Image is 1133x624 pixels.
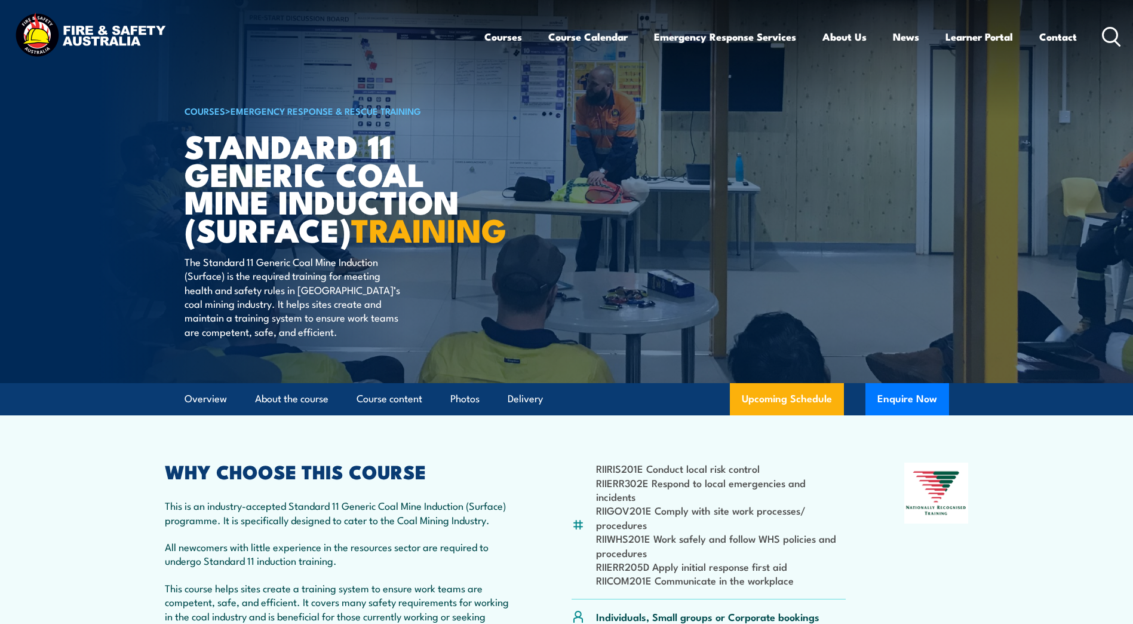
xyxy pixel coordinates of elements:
a: COURSES [185,104,225,117]
a: Photos [450,383,480,415]
a: Contact [1039,21,1077,53]
li: RIIERR302E Respond to local emergencies and incidents [596,476,846,504]
p: Individuals, Small groups or Corporate bookings [596,610,819,623]
a: News [893,21,919,53]
li: RIIGOV201E Comply with site work processes/ procedures [596,503,846,531]
li: RIICOM201E Communicate in the workplace [596,573,846,587]
p: All newcomers with little experience in the resources sector are required to undergo Standard 11 ... [165,540,514,568]
a: About Us [822,21,867,53]
button: Enquire Now [865,383,949,415]
p: This is an industry-accepted Standard 11 Generic Coal Mine Induction (Surface) programme. It is s... [165,498,514,527]
a: Delivery [508,383,543,415]
h1: Standard 11 Generic Coal Mine Induction (Surface) [185,131,480,243]
p: The Standard 11 Generic Coal Mine Induction (Surface) is the required training for meeting health... [185,255,403,338]
a: Emergency Response Services [654,21,796,53]
li: RIIRIS201E Conduct local risk control [596,461,846,475]
a: Course content [357,383,422,415]
li: RIIERR205D Apply initial response first aid [596,559,846,573]
a: Course Calendar [548,21,628,53]
a: Emergency Response & Rescue Training [231,104,421,117]
a: Courses [484,21,522,53]
h6: > [185,103,480,118]
li: RIIWHS201E Work safely and follow WHS policies and procedures [596,531,846,559]
a: Learner Portal [945,21,1013,53]
a: Overview [185,383,227,415]
a: Upcoming Schedule [730,383,844,415]
a: About the course [255,383,328,415]
h2: WHY CHOOSE THIS COURSE [165,463,514,479]
img: Nationally Recognised Training logo. [904,463,969,524]
strong: TRAINING [351,204,506,253]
